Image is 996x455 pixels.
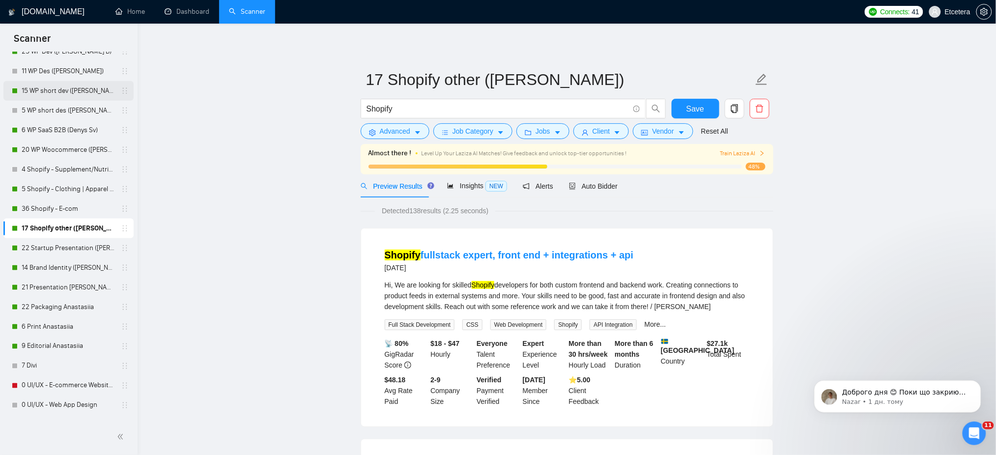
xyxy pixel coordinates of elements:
a: 5 WP short des ([PERSON_NAME]) [22,101,115,120]
button: copy [725,99,744,118]
div: Avg Rate Paid [383,374,429,407]
span: holder [121,382,129,390]
span: user [582,129,589,136]
a: 22 Startup Presentation ([PERSON_NAME]) [22,238,115,258]
a: 21 Presentation [PERSON_NAME] [22,278,115,297]
span: notification [523,183,530,190]
div: Country [659,338,705,370]
span: caret-down [554,129,561,136]
span: Client [593,126,610,137]
span: Alerts [523,182,553,190]
span: Detected 138 results (2.25 seconds) [375,205,495,216]
span: Shopify [554,319,582,330]
span: Advanced [380,126,410,137]
span: search [361,183,368,190]
b: 📡 80% [385,340,409,347]
b: 2-9 [430,376,440,384]
a: More... [645,320,666,328]
span: holder [121,362,129,370]
span: Connects: [881,6,910,17]
span: edit [755,73,768,86]
iframe: Intercom live chat [963,422,986,445]
a: 5 Shopify - Clothing | Apparel Website [22,179,115,199]
b: $48.18 [385,376,406,384]
span: search [647,104,665,113]
span: caret-down [678,129,685,136]
span: user [932,8,939,15]
span: holder [121,107,129,114]
span: caret-down [497,129,504,136]
a: 6 Print Anastasiia [22,317,115,337]
span: Save [686,103,704,115]
span: holder [121,342,129,350]
b: $ 27.1k [707,340,728,347]
a: 9 Editorial Anastasiia [22,337,115,356]
b: Everyone [477,340,508,347]
a: 15 WP short dev ([PERSON_NAME] B) [22,81,115,101]
span: folder [525,129,532,136]
img: 🇸🇪 [661,338,668,345]
span: Preview Results [361,182,431,190]
div: Hi, We are looking for skilled developers for both custom frontend and backend work. Creating con... [385,280,749,312]
div: Company Size [428,374,475,407]
span: 11 [983,422,994,429]
a: 20 WP Woocommerce ([PERSON_NAME]) [22,140,115,160]
img: logo [8,4,15,20]
span: caret-down [414,129,421,136]
mark: Shopify [472,281,495,289]
div: Hourly [428,338,475,370]
a: Shopifyfullstack expert, front end + integrations + api [385,250,634,260]
span: setting [977,8,992,16]
span: info-circle [404,362,411,369]
span: holder [121,284,129,291]
span: holder [121,126,129,134]
div: Member Since [521,374,567,407]
a: 7 Divi [22,356,115,376]
span: Auto Bidder [569,182,618,190]
span: holder [121,225,129,232]
a: 36 Shopify - E-com [22,199,115,219]
a: 22 Packaging Anastasiia [22,297,115,317]
div: Talent Preference [475,338,521,370]
span: holder [121,323,129,331]
a: dashboardDashboard [165,7,209,16]
span: holder [121,244,129,252]
span: Almost there ! [369,148,412,159]
span: holder [121,303,129,311]
span: copy [725,104,744,113]
span: holder [121,166,129,173]
b: $18 - $47 [430,340,459,347]
iframe: Intercom notifications повідомлення [799,360,996,428]
div: Payment Verified [475,374,521,407]
span: Jobs [536,126,550,137]
span: holder [121,185,129,193]
input: Scanner name... [366,67,753,92]
span: Vendor [652,126,674,137]
button: Save [672,99,719,118]
span: Scanner [6,31,58,52]
b: [GEOGRAPHIC_DATA] [661,338,735,354]
b: Expert [523,340,544,347]
button: Train Laziza AI [720,149,765,158]
button: settingAdvancedcaret-down [361,123,429,139]
mark: Shopify [385,250,421,260]
a: homeHome [115,7,145,16]
span: idcard [641,129,648,136]
a: 6 WP SaaS B2B (Denys Sv) [22,120,115,140]
div: Experience Level [521,338,567,370]
span: holder [121,401,129,409]
span: double-left [117,432,127,442]
span: info-circle [633,106,640,112]
button: delete [750,99,769,118]
button: search [646,99,666,118]
div: Total Spent [705,338,751,370]
span: robot [569,183,576,190]
a: 0 UI/UX - E-commerce Website Design [22,376,115,396]
span: Full Stack Development [385,319,455,330]
button: folderJobscaret-down [516,123,569,139]
a: BJ simple ui|ux design [22,415,115,435]
span: 48% [746,163,766,171]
